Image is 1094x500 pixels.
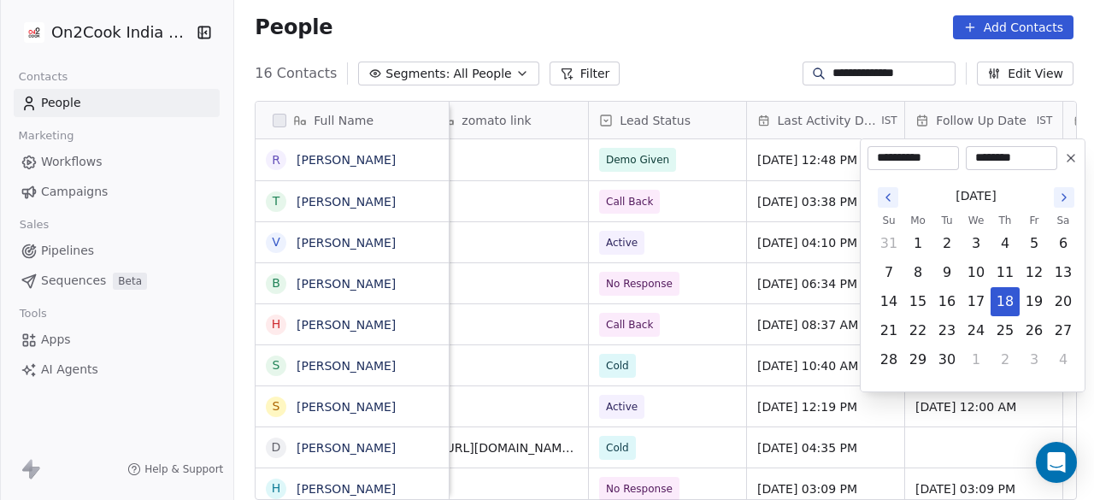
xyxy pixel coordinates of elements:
button: Saturday, September 20th, 2025 [1050,288,1077,315]
button: Tuesday, September 16th, 2025 [933,288,961,315]
span: [DATE] [956,187,996,205]
button: Monday, September 15th, 2025 [904,288,932,315]
button: Tuesday, September 30th, 2025 [933,346,961,374]
button: Friday, September 12th, 2025 [1020,259,1048,286]
button: Wednesday, September 17th, 2025 [962,288,990,315]
button: Sunday, August 31st, 2025 [875,230,903,257]
th: Saturday [1049,212,1078,229]
button: Friday, October 3rd, 2025 [1020,346,1048,374]
button: Saturday, September 13th, 2025 [1050,259,1077,286]
button: Friday, September 26th, 2025 [1020,317,1048,344]
th: Tuesday [932,212,962,229]
th: Sunday [874,212,903,229]
button: Sunday, September 28th, 2025 [875,346,903,374]
table: September 2025 [874,212,1078,374]
button: Today, Thursday, September 18th, 2025, selected [991,288,1019,315]
button: Sunday, September 14th, 2025 [875,288,903,315]
button: Sunday, September 7th, 2025 [875,259,903,286]
button: Go to the Previous Month [878,187,898,208]
button: Wednesday, October 1st, 2025 [962,346,990,374]
button: Monday, September 8th, 2025 [904,259,932,286]
th: Wednesday [962,212,991,229]
button: Go to the Next Month [1054,187,1074,208]
button: Saturday, September 6th, 2025 [1050,230,1077,257]
th: Thursday [991,212,1020,229]
button: Tuesday, September 23rd, 2025 [933,317,961,344]
button: Wednesday, September 10th, 2025 [962,259,990,286]
button: Sunday, September 21st, 2025 [875,317,903,344]
button: Friday, September 5th, 2025 [1020,230,1048,257]
button: Thursday, September 4th, 2025 [991,230,1019,257]
button: Monday, September 29th, 2025 [904,346,932,374]
button: Thursday, October 2nd, 2025 [991,346,1019,374]
button: Tuesday, September 2nd, 2025 [933,230,961,257]
th: Friday [1020,212,1049,229]
button: Thursday, September 25th, 2025 [991,317,1019,344]
button: Saturday, September 27th, 2025 [1050,317,1077,344]
button: Monday, September 1st, 2025 [904,230,932,257]
button: Friday, September 19th, 2025 [1020,288,1048,315]
button: Saturday, October 4th, 2025 [1050,346,1077,374]
button: Thursday, September 11th, 2025 [991,259,1019,286]
button: Tuesday, September 9th, 2025 [933,259,961,286]
button: Wednesday, September 3rd, 2025 [962,230,990,257]
th: Monday [903,212,932,229]
button: Monday, September 22nd, 2025 [904,317,932,344]
button: Wednesday, September 24th, 2025 [962,317,990,344]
